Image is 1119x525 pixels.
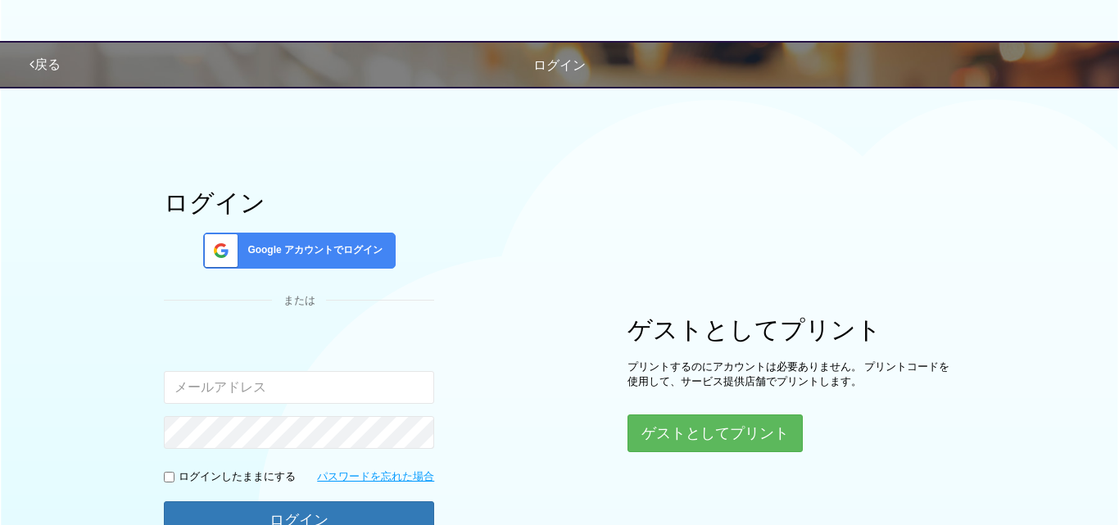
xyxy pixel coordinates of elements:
span: ログイン [533,58,586,72]
p: ログインしたままにする [179,469,296,485]
a: パスワードを忘れた場合 [317,469,434,485]
h1: ゲストとしてプリント [627,316,955,343]
div: または [164,293,434,309]
input: メールアドレス [164,371,434,404]
button: ゲストとしてプリント [627,414,803,452]
span: Google アカウントでログイン [241,243,383,257]
h1: ログイン [164,189,434,216]
a: 戻る [29,57,61,71]
p: プリントするのにアカウントは必要ありません。 プリントコードを使用して、サービス提供店舗でプリントします。 [627,360,955,390]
